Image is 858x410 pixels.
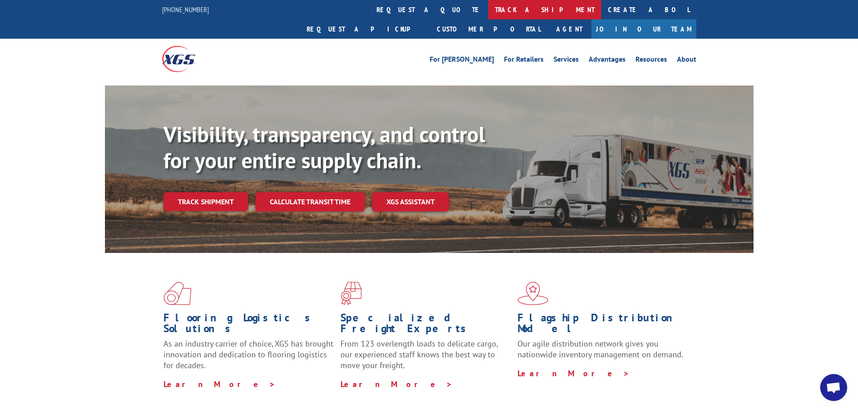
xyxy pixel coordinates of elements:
b: Visibility, transparency, and control for your entire supply chain. [163,120,485,174]
a: [PHONE_NUMBER] [162,5,209,14]
a: For Retailers [504,56,544,66]
a: Advantages [589,56,626,66]
div: Open chat [820,374,847,401]
a: For [PERSON_NAME] [430,56,494,66]
a: Learn More > [340,379,453,389]
a: Customer Portal [430,19,547,39]
a: XGS ASSISTANT [372,192,449,212]
a: Agent [547,19,591,39]
img: xgs-icon-flagship-distribution-model-red [518,282,549,305]
span: As an industry carrier of choice, XGS has brought innovation and dedication to flooring logistics... [163,338,333,370]
a: Request a pickup [300,19,430,39]
h1: Flooring Logistics Solutions [163,312,334,338]
a: Join Our Team [591,19,696,39]
a: Resources [636,56,667,66]
a: Learn More > [163,379,276,389]
span: Our agile distribution network gives you nationwide inventory management on demand. [518,338,683,360]
img: xgs-icon-total-supply-chain-intelligence-red [163,282,191,305]
a: Track shipment [163,192,248,211]
h1: Specialized Freight Experts [340,312,511,338]
a: Services [554,56,579,66]
a: Learn More > [518,368,630,378]
h1: Flagship Distribution Model [518,312,688,338]
img: xgs-icon-focused-on-flooring-red [340,282,362,305]
p: From 123 overlength loads to delicate cargo, our experienced staff knows the best way to move you... [340,338,511,378]
a: About [677,56,696,66]
a: Calculate transit time [255,192,365,212]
